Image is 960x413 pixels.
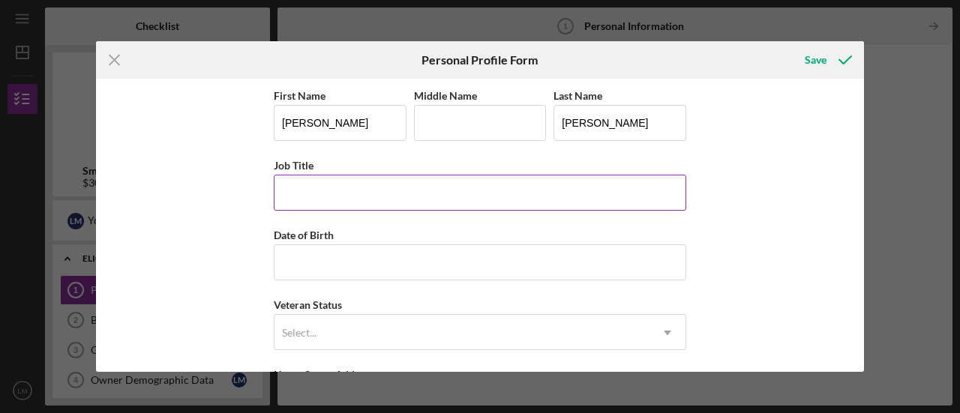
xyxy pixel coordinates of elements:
label: Middle Name [414,89,477,102]
div: Select... [282,327,316,339]
label: Last Name [553,89,602,102]
div: Save [805,45,826,75]
h6: Personal Profile Form [421,53,538,67]
label: Home Street Address [274,368,373,381]
label: Job Title [274,159,313,172]
label: First Name [274,89,325,102]
button: Save [790,45,864,75]
label: Date of Birth [274,229,334,241]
